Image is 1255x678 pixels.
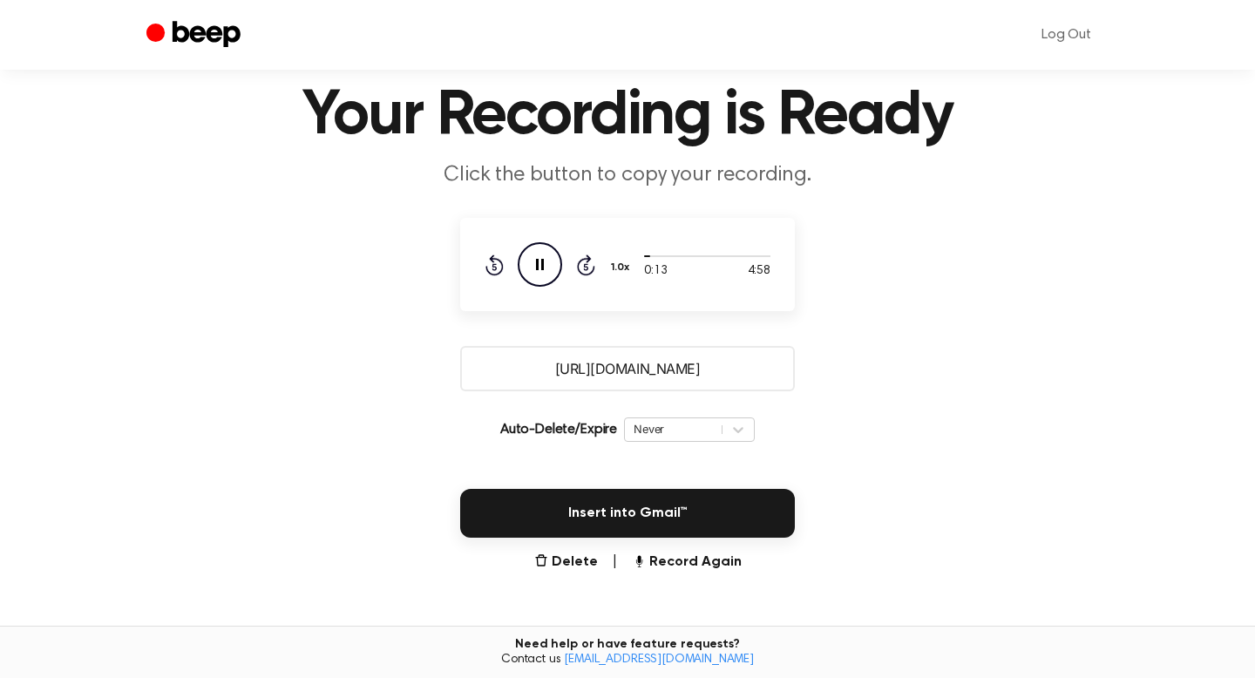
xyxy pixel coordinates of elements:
span: 0:13 [644,262,667,281]
p: Click the button to copy your recording. [293,161,962,190]
button: Record Again [632,552,742,573]
button: Delete [534,552,598,573]
div: Never [634,421,713,437]
p: Auto-Delete/Expire [500,419,617,440]
span: 4:58 [748,262,770,281]
h1: Your Recording is Ready [181,85,1074,147]
a: [EMAIL_ADDRESS][DOMAIN_NAME] [564,654,754,666]
span: Contact us [10,653,1245,668]
a: Log Out [1024,14,1109,56]
button: Insert into Gmail™ [460,489,795,538]
a: Beep [146,18,245,52]
span: | [612,552,618,573]
button: 1.0x [609,253,636,282]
